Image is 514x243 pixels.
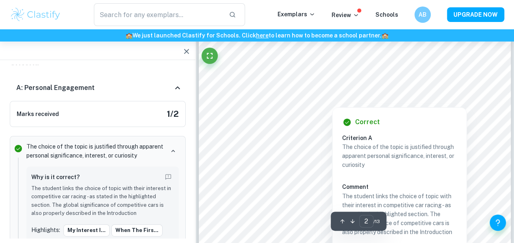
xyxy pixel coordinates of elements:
h6: A: Personal Engagement [16,83,95,93]
h6: Correct [355,117,380,127]
p: The student links the choice of topic with their interest in competitive car racing - as stated i... [31,184,174,218]
button: When the firs... [111,224,163,236]
span: 🏫 [382,32,388,39]
button: Fullscreen [202,48,218,64]
h6: We just launched Clastify for Schools. Click to learn how to become a school partner. [2,31,512,40]
p: Review [332,11,359,20]
input: Search for any exemplars... [94,3,222,26]
h6: Criterion A [342,134,463,142]
div: A: Personal Engagement [10,75,186,101]
p: Highlights: [31,225,60,234]
h6: Why is it correct? [31,173,80,182]
a: here [256,32,269,39]
p: The student links the choice of topic with their interest in competitive car racing - as stated i... [342,191,457,236]
a: Schools [375,11,398,18]
p: The choice of the topic is justified through apparent personal significance, interest, or curiosity [26,142,164,160]
p: The choice of the topic is justified through apparent personal significance, interest, or curiosity [342,142,457,169]
button: AB [414,7,431,23]
button: Report mistake/confusion [163,171,174,183]
button: Help and Feedback [490,215,506,231]
span: 🏫 [126,32,132,39]
svg: Correct [13,144,23,153]
h6: Comment [342,182,457,191]
h5: 1 / 2 [167,108,179,120]
img: Clastify logo [10,7,61,23]
button: UPGRADE NOW [447,7,504,22]
h6: AB [418,10,427,19]
button: My interest i... [63,224,110,236]
span: / 13 [373,218,380,225]
h6: Marks received [17,109,59,118]
p: Exemplars [278,10,315,19]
